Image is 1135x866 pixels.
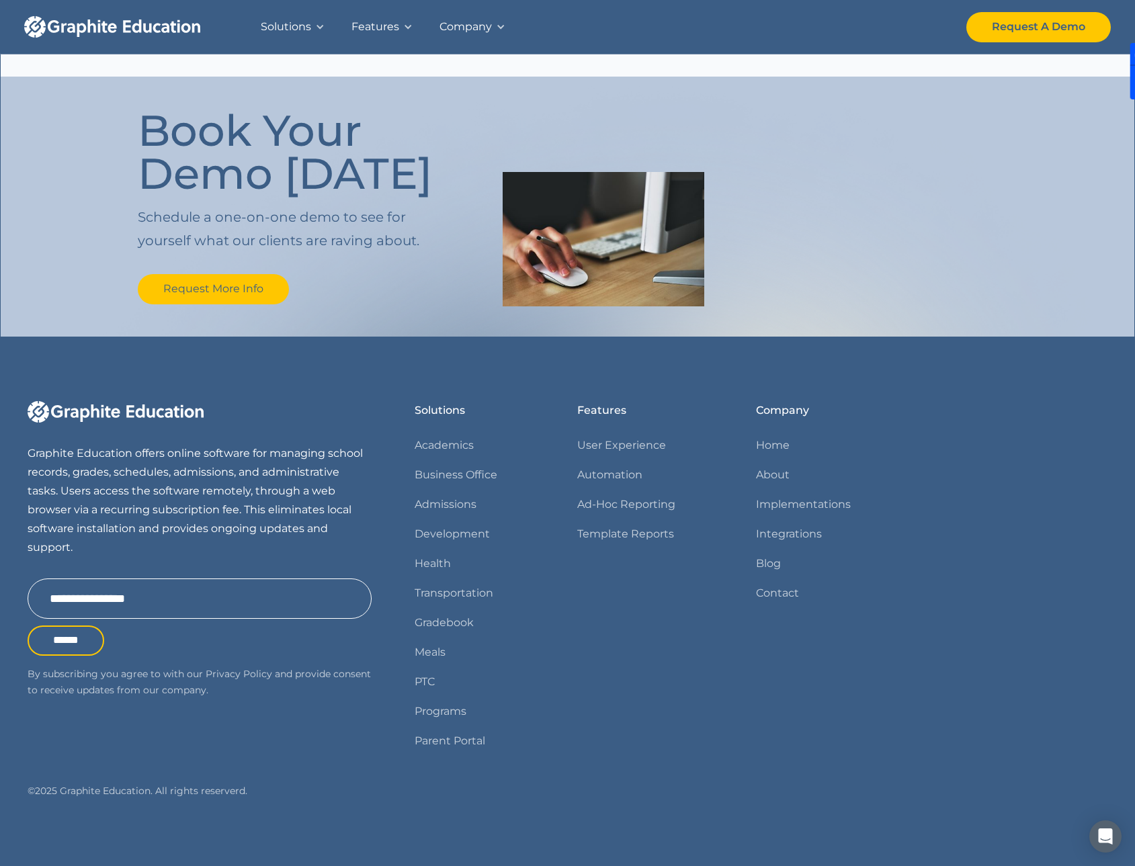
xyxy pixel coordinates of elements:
[138,109,460,195] h1: Book Your Demo [DATE]
[415,525,490,544] a: Development
[756,466,790,484] a: About
[163,279,263,298] div: Request More Info
[577,436,666,455] a: User Experience
[351,17,399,36] div: Features
[756,495,851,514] a: Implementations
[415,732,485,750] a: Parent Portal
[577,495,675,514] a: Ad-Hoc Reporting
[28,666,372,699] p: By subscribing you agree to with our Privacy Policy and provide consent to receive updates from o...
[415,584,493,603] a: Transportation
[756,401,809,420] div: Company
[261,17,311,36] div: Solutions
[1089,820,1122,853] div: Open Intercom Messenger
[5,19,210,123] iframe: profile
[992,17,1085,36] div: Request A Demo
[756,584,799,603] a: Contact
[966,12,1111,42] a: Request A Demo
[577,525,674,544] a: Template Reports
[415,643,446,662] a: Meals
[415,673,435,691] a: PTC
[138,274,289,304] a: Request More Info
[28,783,372,799] div: © 2025 Graphite Education. All rights reserverd.
[577,401,626,420] div: Features
[756,525,822,544] a: Integrations
[415,401,465,420] div: Solutions
[415,466,497,484] a: Business Office
[415,495,476,514] a: Admissions
[415,702,466,721] a: Programs
[415,554,451,573] a: Health
[28,578,372,656] form: Email Form
[756,436,790,455] a: Home
[28,444,372,557] p: Graphite Education offers online software for managing school records, grades, schedules, admissi...
[756,554,781,573] a: Blog
[577,466,642,484] a: Automation
[439,17,492,36] div: Company
[138,206,460,253] p: Schedule a one-on-one demo to see for yourself what our clients are raving about.
[415,613,474,632] a: Gradebook
[415,436,474,455] a: Academics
